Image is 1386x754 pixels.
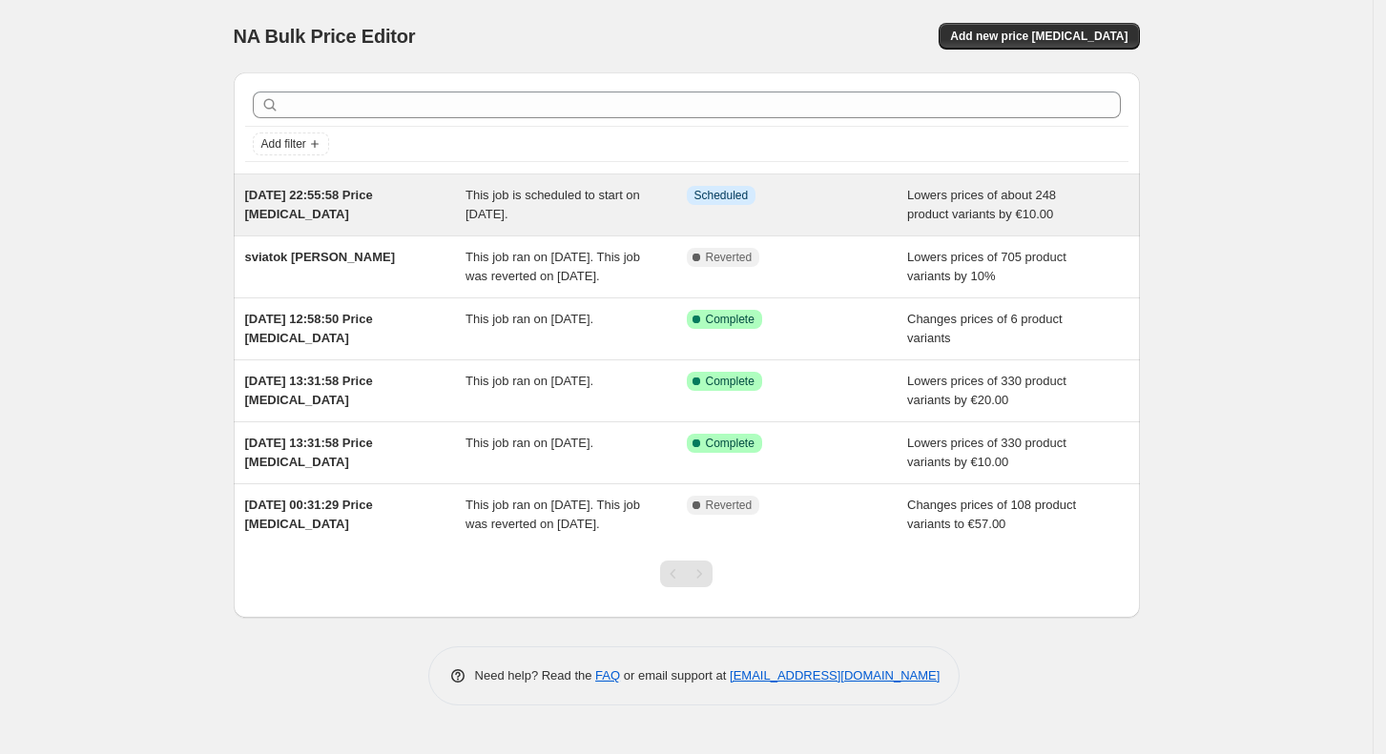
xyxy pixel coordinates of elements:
span: Add filter [261,136,306,152]
a: [EMAIL_ADDRESS][DOMAIN_NAME] [730,668,940,683]
span: This job ran on [DATE]. [465,374,593,388]
span: [DATE] 13:31:58 Price [MEDICAL_DATA] [245,374,373,407]
span: Reverted [706,498,753,513]
span: Lowers prices of 705 product variants by 10% [907,250,1066,283]
span: Reverted [706,250,753,265]
span: [DATE] 13:31:58 Price [MEDICAL_DATA] [245,436,373,469]
span: or email support at [620,668,730,683]
span: [DATE] 00:31:29 Price [MEDICAL_DATA] [245,498,373,531]
span: sviatok [PERSON_NAME] [245,250,395,264]
nav: Pagination [660,560,713,587]
span: Scheduled [694,188,749,203]
span: Add new price [MEDICAL_DATA] [950,29,1127,44]
span: [DATE] 12:58:50 Price [MEDICAL_DATA] [245,312,373,345]
span: Complete [706,374,755,389]
span: This job ran on [DATE]. [465,436,593,450]
a: FAQ [595,668,620,683]
span: Need help? Read the [475,668,596,683]
span: Changes prices of 108 product variants to €57.00 [907,498,1076,531]
span: Complete [706,312,755,327]
span: Lowers prices of about 248 product variants by €10.00 [907,188,1056,221]
span: Complete [706,436,755,451]
span: This job ran on [DATE]. [465,312,593,326]
span: Lowers prices of 330 product variants by €20.00 [907,374,1066,407]
span: [DATE] 22:55:58 Price [MEDICAL_DATA] [245,188,373,221]
span: Changes prices of 6 product variants [907,312,1063,345]
span: This job is scheduled to start on [DATE]. [465,188,640,221]
span: This job ran on [DATE]. This job was reverted on [DATE]. [465,498,640,531]
button: Add new price [MEDICAL_DATA] [939,23,1139,50]
span: Lowers prices of 330 product variants by €10.00 [907,436,1066,469]
button: Add filter [253,132,329,155]
span: NA Bulk Price Editor [234,26,416,47]
span: This job ran on [DATE]. This job was reverted on [DATE]. [465,250,640,283]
